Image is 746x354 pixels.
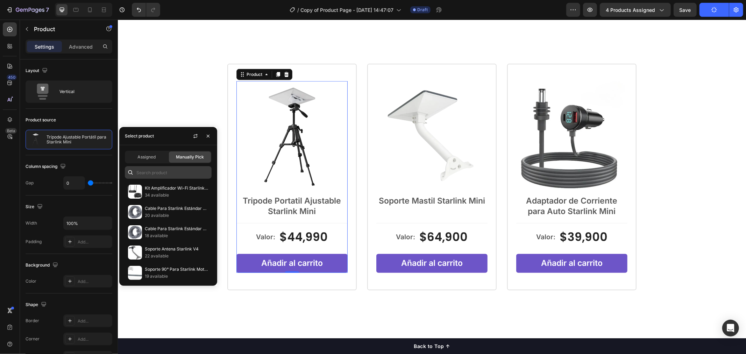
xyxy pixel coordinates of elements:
span: 4 products assigned [606,6,655,14]
p: Cable Para Starlink Estándar V4 Gen3 De 30 Metros (100 Pies) [145,225,208,232]
span: / [297,6,299,14]
p: 7 [46,6,49,14]
p: Valor: [138,213,158,222]
a: Trípode Ajustable Portátil para Starlink Mini [119,62,230,173]
p: Settings [35,43,54,50]
img: collections [128,225,142,239]
img: collections [128,185,142,199]
div: 450 [7,75,17,80]
button: Añadir al carrito [398,234,510,253]
p: Starlink Mini [119,187,229,197]
input: Auto [64,177,85,189]
div: $64,900 [301,210,351,226]
div: $39,900 [441,210,490,226]
div: Add... [78,239,111,245]
img: product feature img [29,133,43,147]
iframe: Design area [118,20,746,354]
span: Manually Pick [176,154,204,160]
p: Valor: [418,213,438,222]
p: Trípode Ajustable Portátil para Starlink Mini [47,135,109,144]
p: Advanced [69,43,93,50]
div: Vertical [59,84,102,100]
p: 22 available [145,253,208,260]
p: 19 available [145,273,208,280]
div: Shape [26,300,48,310]
div: Beta [5,128,17,134]
div: Open Intercom Messenger [722,320,739,337]
div: Product [127,52,146,58]
p: Soporte Mastil Starlink Mini [259,176,369,187]
p: Adaptador de Corriente para Auto Starlink Mini [399,176,509,197]
input: Auto [64,217,112,229]
div: Añadir al carrito [143,239,205,249]
div: Column spacing [26,162,67,171]
div: Select product [125,133,154,139]
div: $44,990 [161,210,211,226]
button: 4 products assigned [600,3,671,17]
span: Assigned [137,154,156,160]
div: Añadir al carrito [283,239,345,249]
div: Add... [78,336,111,342]
span: Draft [417,7,428,13]
p: Valor: [278,213,298,222]
span: Save [680,7,691,13]
div: Padding [26,239,42,245]
a: Soporte Mastil Antena Starlink Mini [258,62,370,173]
div: Undo/Redo [132,3,160,17]
div: Add... [78,318,111,324]
p: Kit Amplificador Wi-Fi Starlink V4 con Router y Cable [145,185,208,192]
div: Border [26,318,39,324]
a: Adaptador de Corriente 12v Para Starlink Mini [398,62,510,173]
p: Soporte 90° Para Starlink Motorizado [145,266,208,273]
button: Añadir al carrito [258,234,370,253]
div: Añadir al carrito [423,239,485,249]
div: Color [26,278,36,284]
p: Soporte Antena Starlink V4 [145,246,208,253]
p: Cable Para Starlink Estándar V4 Gen3 De 46 Metros (150 Pies) [145,205,208,212]
img: collections [128,205,142,219]
div: Add... [78,278,111,285]
p: Tripode Portatil Ajustable [119,176,229,187]
p: 20 available [145,212,208,219]
img: collections [128,266,142,280]
div: Back to Top ↑ [296,323,332,330]
div: Background [26,261,59,270]
p: 34 available [145,192,208,199]
div: Gap [26,180,34,186]
button: 7 [3,3,52,17]
p: Product [34,25,93,33]
button: Añadir al carrito [119,234,230,253]
div: Product source [26,117,56,123]
div: Corner [26,336,40,342]
img: collections [128,246,142,260]
p: 18 available [145,232,208,239]
div: Size [26,202,44,212]
button: Save [674,3,697,17]
div: Width [26,220,37,226]
div: Layout [26,66,49,76]
span: Copy of Product Page - [DATE] 14:47:07 [300,6,393,14]
input: Search in Settings & Advanced [125,166,212,179]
